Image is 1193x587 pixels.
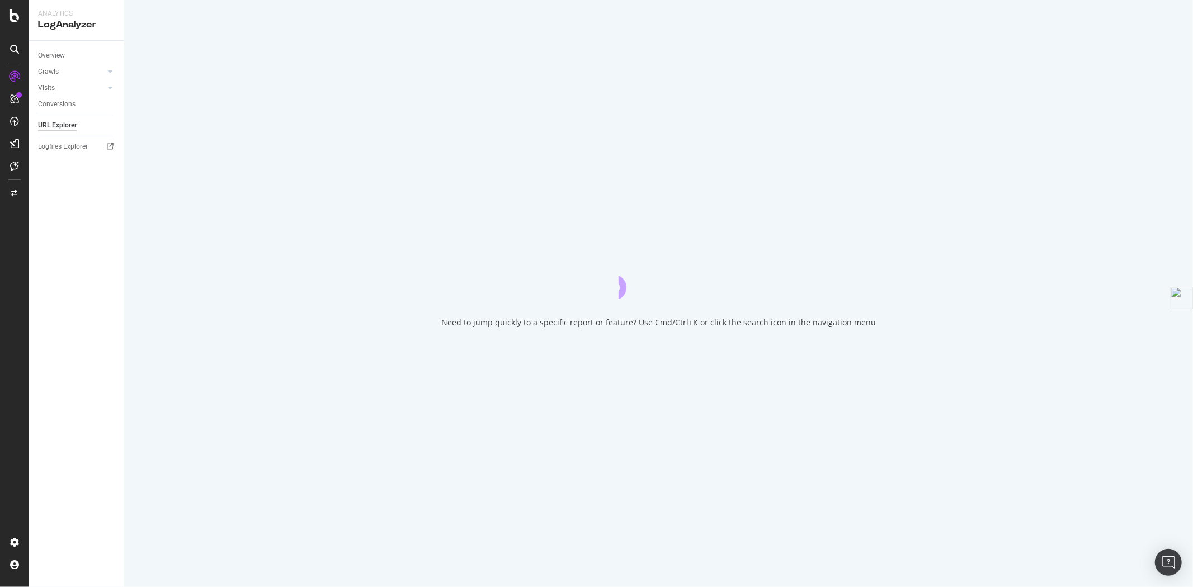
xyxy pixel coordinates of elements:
div: Open Intercom Messenger [1155,549,1182,576]
div: LogAnalyzer [38,18,115,31]
a: Logfiles Explorer [38,141,116,153]
div: Crawls [38,66,59,78]
div: Need to jump quickly to a specific report or feature? Use Cmd/Ctrl+K or click the search icon in ... [441,317,876,328]
div: Logfiles Explorer [38,141,88,153]
a: Overview [38,50,116,61]
div: Visits [38,82,55,94]
div: Conversions [38,98,76,110]
div: animation [619,259,699,299]
div: URL Explorer [38,120,77,131]
div: Overview [38,50,65,61]
img: side-widget.svg [1171,287,1193,309]
a: URL Explorer [38,120,116,131]
a: Conversions [38,98,116,110]
a: Visits [38,82,105,94]
a: Crawls [38,66,105,78]
div: Analytics [38,9,115,18]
